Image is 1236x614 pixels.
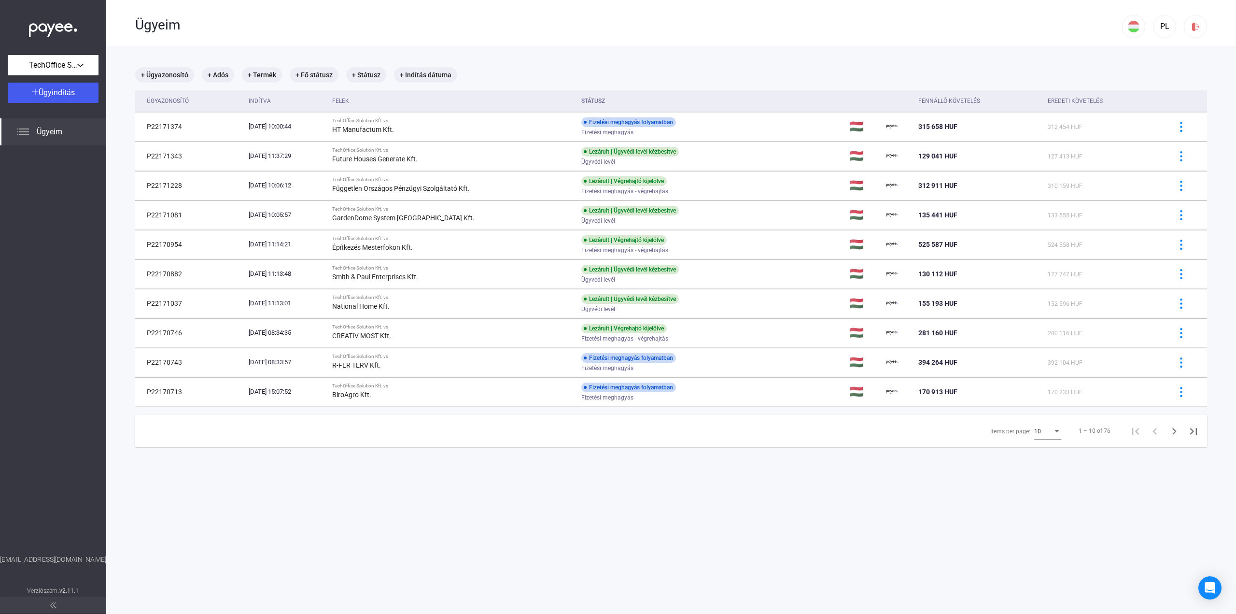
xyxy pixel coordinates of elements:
span: TechOffice Solution Kft. [29,59,77,71]
img: payee-logo [886,298,898,309]
img: list.svg [17,126,29,138]
span: Fizetési meghagyás [581,127,633,138]
span: 135 441 HUF [918,211,957,219]
span: 129 041 HUF [918,152,957,160]
img: payee-logo [886,268,898,280]
div: TechOffice Solution Kft. vs [332,383,574,389]
div: Ügyazonosító [147,95,241,107]
mat-select: Items per page: [1034,425,1061,437]
strong: v2.11.1 [59,587,79,594]
mat-chip: + Indítás dátuma [394,67,457,83]
img: payee-logo [886,357,898,368]
strong: CREATIV MOST Kft. [332,332,391,340]
div: [DATE] 10:06:12 [249,181,324,190]
div: TechOffice Solution Kft. vs [332,177,574,183]
mat-chip: + Adós [202,67,234,83]
img: payee-logo [886,150,898,162]
div: Lezárult | Ügyvédi levél kézbesítve [581,294,679,304]
td: P22170713 [135,377,245,406]
img: arrow-double-left-grey.svg [50,602,56,608]
span: 312 911 HUF [918,182,957,189]
span: Fizetési meghagyás [581,392,633,403]
div: [DATE] 11:14:21 [249,240,324,249]
span: 155 193 HUF [918,300,957,307]
div: [DATE] 10:05:57 [249,210,324,220]
span: 315 658 HUF [918,123,957,130]
div: TechOffice Solution Kft. vs [332,236,574,242]
td: P22170882 [135,259,245,288]
td: 🇭🇺 [845,200,882,229]
span: Ügyvédi levél [581,215,615,227]
button: more-blue [1171,323,1191,343]
button: more-blue [1171,264,1191,284]
img: HU [1128,21,1139,32]
img: more-blue [1176,328,1186,338]
div: PL [1156,21,1173,32]
div: [DATE] 15:07:52 [249,387,324,397]
span: 312 454 HUF [1048,124,1082,130]
mat-chip: + Státusz [346,67,386,83]
img: logout-red [1191,22,1201,32]
img: more-blue [1176,240,1186,250]
td: 🇭🇺 [845,142,882,171]
td: 🇭🇺 [845,112,882,141]
span: 170 913 HUF [918,388,957,396]
div: Fizetési meghagyás folyamatban [581,383,676,392]
img: more-blue [1176,269,1186,279]
td: P22171037 [135,289,245,318]
div: Fennálló követelés [918,95,980,107]
mat-chip: + Ügyazonosító [135,67,194,83]
strong: GardenDome System [GEOGRAPHIC_DATA] Kft. [332,214,475,222]
div: Indítva [249,95,271,107]
div: Lezárult | Ügyvédi levél kézbesítve [581,206,679,215]
img: payee-logo [886,180,898,191]
span: 310 159 HUF [1048,183,1082,189]
img: payee-logo [886,209,898,221]
strong: National Home Kft. [332,302,390,310]
span: Ügyvédi levél [581,303,615,315]
span: 524 558 HUF [1048,242,1082,248]
td: P22170954 [135,230,245,259]
div: Ügyeim [135,17,1122,33]
strong: Építkezés Mesterfokon Kft. [332,243,413,251]
img: more-blue [1176,181,1186,191]
span: Fizetési meghagyás - végrehajtás [581,333,668,344]
img: more-blue [1176,122,1186,132]
button: Ügyindítás [8,83,98,103]
span: 10 [1034,428,1041,435]
img: more-blue [1176,357,1186,368]
mat-chip: + Fő státusz [290,67,338,83]
button: more-blue [1171,382,1191,402]
div: Items per page: [990,426,1030,437]
span: Ügyvédi levél [581,156,615,168]
td: P22171374 [135,112,245,141]
img: payee-logo [886,121,898,132]
span: 525 587 HUF [918,241,957,248]
span: Ügyvédi levél [581,274,615,286]
div: 1 – 10 of 76 [1079,425,1110,437]
span: 152 596 HUF [1048,300,1082,307]
th: Státusz [577,90,846,112]
strong: Smith & Paul Enterprises Kft. [332,273,418,281]
strong: R-FER TERV Kft. [332,361,381,369]
button: more-blue [1171,352,1191,372]
span: Fizetési meghagyás - végrehajtás [581,186,668,197]
div: Fizetési meghagyás folyamatban [581,117,676,127]
div: Lezárult | Végrehajtó kijelölve [581,176,667,186]
span: 280 116 HUF [1048,330,1082,337]
div: Eredeti követelés [1048,95,1159,107]
td: 🇭🇺 [845,171,882,200]
img: more-blue [1176,151,1186,161]
span: 133 555 HUF [1048,212,1082,219]
div: Lezárult | Ügyvédi levél kézbesítve [581,265,679,274]
span: 281 160 HUF [918,329,957,337]
div: TechOffice Solution Kft. vs [332,324,574,330]
div: [DATE] 10:00:44 [249,122,324,131]
td: 🇭🇺 [845,230,882,259]
div: Fizetési meghagyás folyamatban [581,353,676,363]
button: Previous page [1145,421,1165,441]
td: 🇭🇺 [845,289,882,318]
td: 🇭🇺 [845,348,882,377]
div: [DATE] 08:34:35 [249,328,324,338]
div: Felek [332,95,574,107]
